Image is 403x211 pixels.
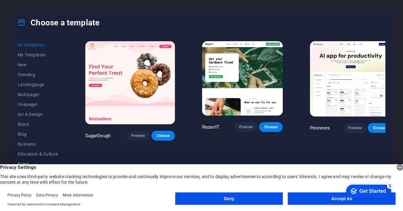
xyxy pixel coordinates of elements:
button: Blog [18,129,58,139]
button: Preview [343,123,367,133]
button: Blank [18,119,58,129]
span: Trending [18,72,58,77]
span: Preview [348,125,362,130]
span: All Templates [18,42,58,47]
button: Preview [126,131,150,141]
span: Landingpage [18,82,58,87]
button: Onepager [18,99,58,109]
button: New [18,60,58,70]
span: Education & Culture [18,152,58,156]
span: Multipager [18,92,58,97]
span: My Templates [18,52,58,57]
button: Multipager [18,90,58,99]
button: Art & Design [18,109,58,119]
button: Preview [234,122,258,132]
div: Get Started [18,7,45,12]
p: SugarDough [85,133,111,139]
div: Get Started 5 items remaining, 0% complete [5,3,50,16]
h4: Choose a template [18,18,100,28]
span: New [18,62,58,67]
button: Trending [18,70,58,80]
span: Preview [239,125,253,130]
img: Peoneera [310,41,392,116]
span: Choose [156,133,170,138]
span: Art & Design [18,112,58,117]
span: Business [18,142,58,147]
p: Peoneera [310,125,330,131]
button: Choose [151,131,175,141]
button: Education & Culture [18,149,58,159]
button: Choose [259,122,282,132]
div: 5 [46,1,52,7]
span: Blank [18,122,58,127]
p: RepairIT [202,124,219,130]
button: Business [18,139,58,149]
button: Landingpage [18,80,58,90]
span: Choose [373,125,386,130]
span: Onepager [18,102,58,107]
button: All Templates [18,40,58,50]
button: My Templates [18,50,58,60]
span: Choose [264,125,278,130]
button: Event [18,159,58,169]
img: SugarDough [85,41,175,124]
span: Preview [131,133,145,138]
span: Blog [18,132,58,137]
img: RepairIT [202,41,283,116]
button: Choose [368,123,391,133]
span: Event [18,161,58,166]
